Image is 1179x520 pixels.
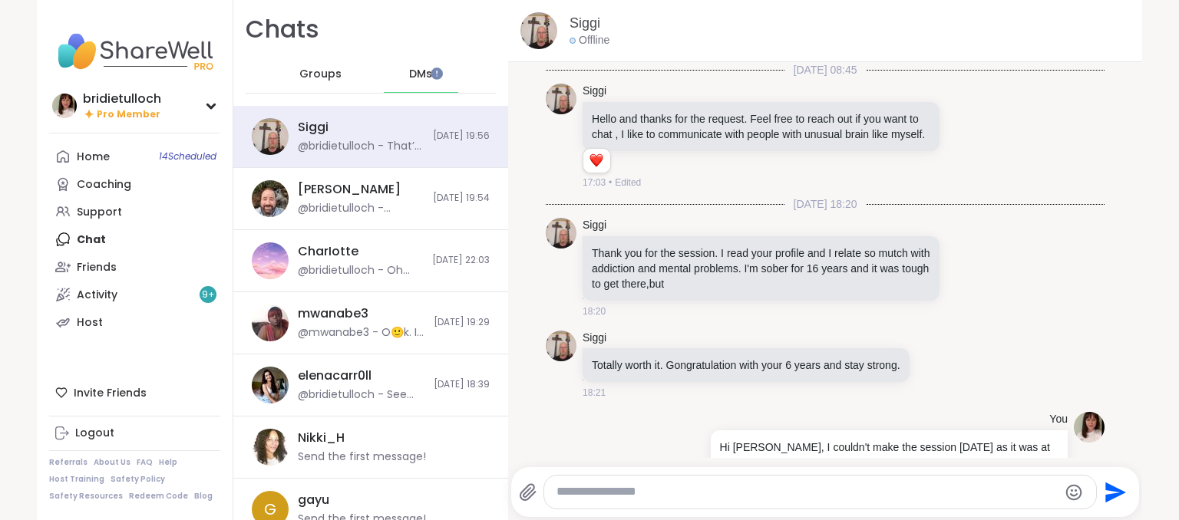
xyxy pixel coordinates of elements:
[298,492,329,508] div: gayu
[202,288,215,301] span: 9 +
[298,243,358,260] div: CharIotte
[546,218,576,248] img: https://sharewell-space-live.sfo3.digitaloceanspaces.com/user-generated/8bfb48b4-8256-496b-ae24-b...
[77,288,117,303] div: Activity
[784,62,867,77] span: [DATE] 08:45
[298,139,424,154] div: @bridietulloch - That’s fantastic about your daughters being creative and you performing in a con...
[433,130,490,143] span: [DATE] 19:56
[432,254,490,267] span: [DATE] 22:03
[520,12,557,49] img: https://sharewell-space-live.sfo3.digitaloceanspaces.com/user-generated/8bfb48b4-8256-496b-ae24-b...
[49,420,220,447] a: Logout
[252,180,289,217] img: https://sharewell-space-live.sfo3.digitaloceanspaces.com/user-generated/3d855412-782e-477c-9099-c...
[298,201,424,216] div: @bridietulloch - Sometimes it’s nice when there are just a few of you, especially when you are au...
[784,196,867,212] span: [DATE] 18:20
[77,260,117,275] div: Friends
[252,242,289,279] img: https://sharewell-space-live.sfo3.digitaloceanspaces.com/user-generated/fd58755a-3f77-49e7-8929-f...
[1074,412,1105,443] img: https://sharewell-space-live.sfo3.digitaloceanspaces.com/user-generated/f4be022b-9d23-4718-9520-a...
[592,357,900,373] p: Totally worth it. Gongratulation with your 6 years and stay strong.
[111,474,165,485] a: Safety Policy
[49,143,220,170] a: Home14Scheduled
[77,205,122,220] div: Support
[592,111,930,142] p: Hello and thanks for the request. Feel free to reach out if you want to chat , I like to communic...
[1097,475,1131,509] button: Send
[583,176,606,189] span: 17:03
[1065,483,1083,502] button: Emoji picker
[252,118,289,155] img: https://sharewell-space-live.sfo3.digitaloceanspaces.com/user-generated/8bfb48b4-8256-496b-ae24-b...
[75,426,114,441] div: Logout
[570,33,609,48] div: Offline
[49,457,88,468] a: Referrals
[720,439,1058,501] p: Hi [PERSON_NAME], I couldn't make the session [DATE] as it was at 5pm and I got home from work bu...
[298,429,345,446] div: Nikki_H
[137,457,153,468] a: FAQ
[298,387,424,403] div: @bridietulloch - See you [DATE] and thank you. I am away next week to [PERSON_NAME] so will miss ...
[434,316,490,329] span: [DATE] 19:29
[546,84,576,114] img: https://sharewell-space-live.sfo3.digitaloceanspaces.com/user-generated/8bfb48b4-8256-496b-ae24-b...
[194,491,213,502] a: Blog
[592,245,930,291] p: Thank you for the session. I read your profile and I relate so mutch with addiction and mental pr...
[615,176,641,189] span: Edited
[433,192,490,205] span: [DATE] 19:54
[252,367,289,403] img: https://sharewell-space-live.sfo3.digitaloceanspaces.com/user-generated/200369d6-9b8a-4542-896f-b...
[1049,412,1068,427] h4: You
[583,84,606,99] a: Siggi
[298,367,372,384] div: elenacarr0ll
[434,378,490,391] span: [DATE] 18:39
[49,491,123,502] a: Safety Resources
[129,491,188,502] a: Redeem Code
[49,474,104,485] a: Host Training
[97,108,160,121] span: Pro Member
[298,263,423,278] div: @bridietulloch - Oh wow, thank you. I will definitely join you. I need to regulate every day just...
[570,14,600,33] a: Siggi
[49,170,220,198] a: Coaching
[159,150,216,163] span: 14 Scheduled
[49,379,220,406] div: Invite Friends
[246,12,319,47] h1: Chats
[83,91,161,107] div: bridietulloch
[49,25,220,78] img: ShareWell Nav Logo
[159,457,177,468] a: Help
[298,325,424,341] div: @mwanabe3 - O🙂k. I understand. Thanks for letting me know.
[583,149,610,173] div: Reaction list
[583,304,606,318] span: 18:20
[556,484,1058,500] textarea: Type your message
[49,281,220,308] a: Activity9+
[49,198,220,225] a: Support
[77,150,110,165] div: Home
[588,155,604,167] button: Reactions: love
[299,67,342,82] span: Groups
[298,119,329,136] div: Siggi
[431,67,443,80] iframe: Spotlight
[77,315,103,331] div: Host
[252,429,289,466] img: https://sharewell-space-live.sfo3.digitaloceanspaces.com/user-generated/7c4383e9-6cdd-4f03-8b22-1...
[298,449,426,465] div: Send the first message!
[546,331,576,361] img: https://sharewell-space-live.sfo3.digitaloceanspaces.com/user-generated/8bfb48b4-8256-496b-ae24-b...
[49,308,220,336] a: Host
[298,181,401,198] div: [PERSON_NAME]
[77,177,131,193] div: Coaching
[409,67,432,82] span: DMs
[252,304,289,341] img: https://sharewell-space-live.sfo3.digitaloceanspaces.com/user-generated/9fbf7a64-48f2-478d-8495-d...
[583,218,606,233] a: Siggi
[52,94,77,118] img: bridietulloch
[583,386,606,400] span: 18:21
[298,305,368,322] div: mwanabe3
[49,253,220,281] a: Friends
[583,331,606,346] a: Siggi
[94,457,130,468] a: About Us
[609,176,612,189] span: •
